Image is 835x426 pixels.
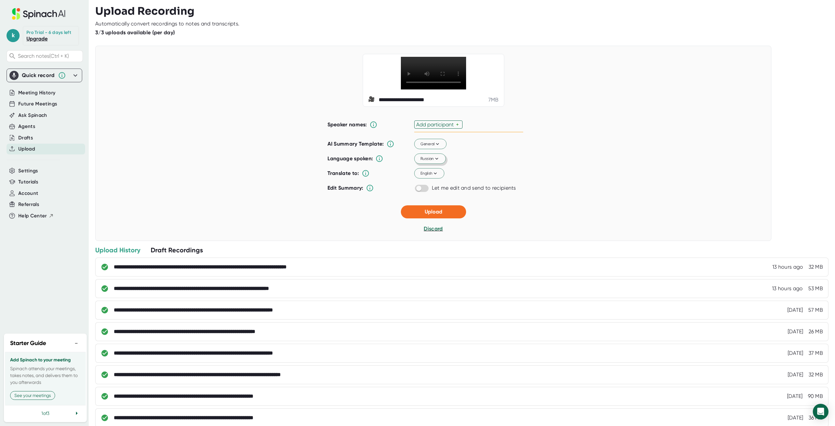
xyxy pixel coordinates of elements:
[788,328,803,335] div: 8/31/2025, 5:52:43 PM
[18,89,55,97] button: Meeting History
[420,170,438,176] span: English
[151,246,203,254] div: Draft Recordings
[788,350,803,356] div: 8/31/2025, 5:46:10 PM
[416,121,456,128] div: Add participant
[41,411,49,416] span: 1 of 3
[10,357,81,363] h3: Add Spinach to your meeting
[488,97,499,103] div: 7 MB
[95,29,175,36] b: 3/3 uploads available (per day)
[424,225,443,233] button: Discard
[425,209,442,215] span: Upload
[809,350,823,356] div: 37 MB
[420,156,439,162] span: Russian
[327,141,384,147] b: AI Summary Template:
[788,371,803,378] div: 8/28/2025, 11:59:08 PM
[424,226,443,232] span: Discard
[18,190,38,197] button: Account
[95,246,140,254] div: Upload History
[813,404,828,419] div: Open Intercom Messenger
[414,154,446,164] button: Russian
[772,264,803,270] div: 9/1/2025, 4:44:22 PM
[809,264,823,270] div: 32 MB
[18,123,35,130] button: Agents
[95,21,239,27] div: Automatically convert recordings to notes and transcripts.
[327,170,359,176] b: Translate to:
[22,72,55,79] div: Quick record
[18,212,54,220] button: Help Center
[18,134,33,142] button: Drafts
[327,121,367,128] b: Speaker names:
[18,178,38,186] button: Tutorials
[809,328,823,335] div: 26 MB
[10,365,81,386] p: Spinach attends your meetings, takes notes, and delivers them to you afterwards
[788,415,803,421] div: 8/28/2025, 11:49:09 PM
[420,141,440,147] span: General
[327,155,373,162] b: Language spoken:
[95,5,828,17] h3: Upload Recording
[432,185,516,191] div: Let me edit and send to recipients
[72,339,81,348] button: −
[18,167,38,175] button: Settings
[18,112,47,119] button: Ask Spinach
[787,393,803,400] div: 8/28/2025, 11:57:16 PM
[808,393,823,400] div: 90 MB
[26,30,71,36] div: Pro Trial - 6 days left
[18,100,57,108] button: Future Meetings
[809,415,823,421] div: 36 MB
[18,201,39,208] button: Referrals
[772,285,803,292] div: 9/1/2025, 4:39:05 PM
[456,121,461,128] div: +
[9,69,79,82] div: Quick record
[808,285,823,292] div: 53 MB
[10,339,46,348] h2: Starter Guide
[327,185,363,191] b: Edit Summary:
[414,139,447,150] button: General
[10,391,55,400] button: See your meetings
[787,307,803,313] div: 8/31/2025, 6:00:18 PM
[18,145,35,153] button: Upload
[18,212,47,220] span: Help Center
[26,36,48,42] a: Upgrade
[808,307,823,313] div: 57 MB
[18,53,69,59] span: Search notes (Ctrl + K)
[368,96,376,104] span: video
[809,371,823,378] div: 32 MB
[414,168,444,179] button: English
[401,205,466,218] button: Upload
[7,29,20,42] span: k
